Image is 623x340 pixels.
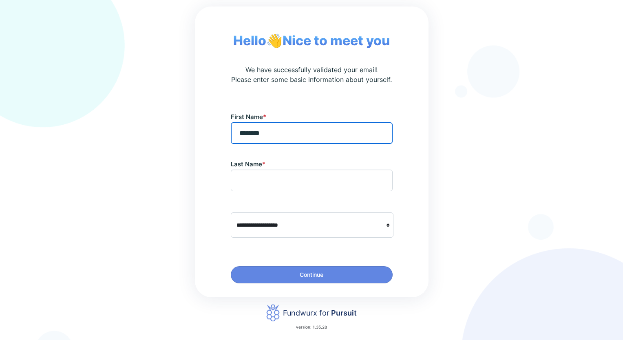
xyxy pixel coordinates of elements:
div: Fundwurx for [283,307,357,319]
span: Continue [300,271,323,279]
span: Pursuit [329,309,357,317]
span: 👋 [266,33,283,49]
span: We have successfully validated your email! Please enter some basic information about yourself. [231,65,392,84]
label: Last Name [231,160,265,168]
button: Continue [231,266,393,283]
label: First Name [231,113,266,121]
span: Hello Nice to meet you [233,33,390,49]
p: version: 1.35.28 [296,324,327,330]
